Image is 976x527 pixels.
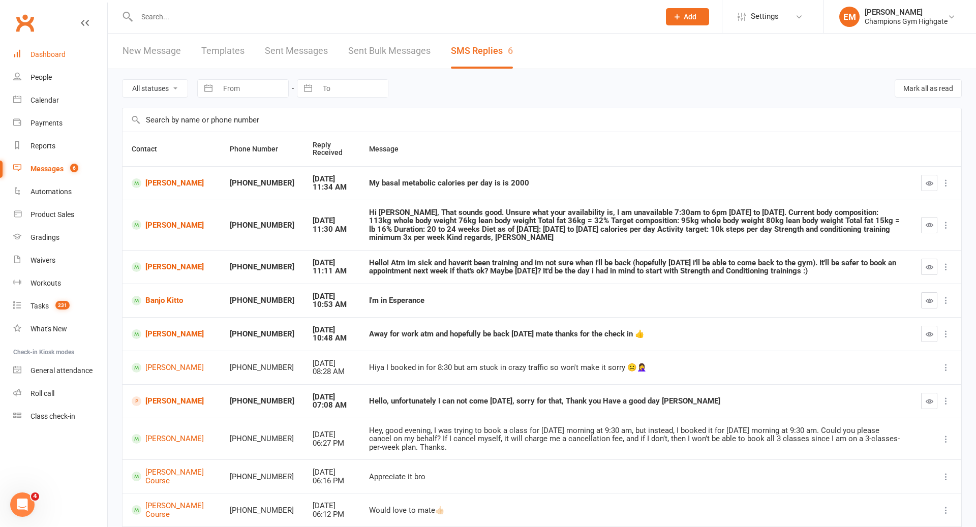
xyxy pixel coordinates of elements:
[313,401,351,410] div: 07:08 AM
[313,468,351,477] div: [DATE]
[13,135,107,158] a: Reports
[13,43,107,66] a: Dashboard
[30,256,55,264] div: Waivers
[132,262,211,272] a: [PERSON_NAME]
[30,233,59,241] div: Gradings
[13,382,107,405] a: Roll call
[230,363,294,372] div: [PHONE_NUMBER]
[666,8,709,25] button: Add
[10,492,35,517] iframe: Intercom live chat
[12,10,38,36] a: Clubworx
[132,502,211,518] a: [PERSON_NAME] Course
[508,45,513,56] div: 6
[218,80,288,97] input: From
[134,10,653,24] input: Search...
[265,34,328,69] a: Sent Messages
[313,477,351,485] div: 06:16 PM
[313,183,351,192] div: 11:34 AM
[132,434,211,444] a: [PERSON_NAME]
[13,318,107,340] a: What's New
[13,180,107,203] a: Automations
[369,296,903,305] div: I'm in Esperance
[313,326,351,334] div: [DATE]
[313,502,351,510] div: [DATE]
[313,225,351,234] div: 11:30 AM
[369,179,903,188] div: My basal metabolic calories per day is is 2000
[30,165,64,173] div: Messages
[313,393,351,401] div: [DATE]
[13,249,107,272] a: Waivers
[369,363,903,372] div: Hiya I booked in for 8:30 but am stuck in crazy traffic so won't make it sorry ☹️🤦‍♀️
[30,142,55,150] div: Reports
[317,80,388,97] input: To
[201,34,245,69] a: Templates
[230,296,294,305] div: [PHONE_NUMBER]
[13,295,107,318] a: Tasks 231
[313,267,351,275] div: 11:11 AM
[30,412,75,420] div: Class check-in
[132,468,211,485] a: [PERSON_NAME] Course
[839,7,860,27] div: EM
[313,216,351,225] div: [DATE]
[230,221,294,230] div: [PHONE_NUMBER]
[313,334,351,343] div: 10:48 AM
[230,397,294,406] div: [PHONE_NUMBER]
[132,396,211,406] a: [PERSON_NAME]
[895,79,962,98] button: Mark all as read
[30,96,59,104] div: Calendar
[313,292,351,301] div: [DATE]
[30,302,49,310] div: Tasks
[313,359,351,368] div: [DATE]
[132,329,211,339] a: [PERSON_NAME]
[348,34,431,69] a: Sent Bulk Messages
[55,301,70,309] span: 231
[13,405,107,428] a: Class kiosk mode
[30,389,54,397] div: Roll call
[123,34,181,69] a: New Message
[369,426,903,452] div: Hey, good evening, I was trying to book a class for [DATE] morning at 9:30 am, but instead, I boo...
[30,210,74,219] div: Product Sales
[13,203,107,226] a: Product Sales
[132,220,211,230] a: [PERSON_NAME]
[30,366,93,375] div: General attendance
[13,112,107,135] a: Payments
[865,8,948,17] div: [PERSON_NAME]
[30,279,61,287] div: Workouts
[31,492,39,501] span: 4
[230,179,294,188] div: [PHONE_NUMBER]
[221,132,303,166] th: Phone Number
[13,158,107,180] a: Messages 6
[451,34,513,69] a: SMS Replies6
[30,119,63,127] div: Payments
[313,300,351,309] div: 10:53 AM
[13,359,107,382] a: General attendance kiosk mode
[313,367,351,376] div: 08:28 AM
[230,473,294,481] div: [PHONE_NUMBER]
[13,66,107,89] a: People
[230,263,294,271] div: [PHONE_NUMBER]
[369,506,903,515] div: Would love to mate👍🏻
[70,164,78,172] span: 6
[865,17,948,26] div: Champions Gym Highgate
[30,188,72,196] div: Automations
[369,208,903,242] div: Hi [PERSON_NAME], That sounds good. Unsure what your availability is, I am unavailable 7:30am to ...
[313,439,351,448] div: 06:27 PM
[30,73,52,81] div: People
[684,13,696,21] span: Add
[230,435,294,443] div: [PHONE_NUMBER]
[303,132,360,166] th: Reply Received
[369,397,903,406] div: Hello, unfortunately I can not come [DATE], sorry for that, Thank you Have a good day [PERSON_NAME]
[369,259,903,275] div: Hello! Atm im sick and haven't been training and im not sure when i'll be back (hopefully [DATE] ...
[230,330,294,338] div: [PHONE_NUMBER]
[313,259,351,267] div: [DATE]
[132,363,211,373] a: [PERSON_NAME]
[313,510,351,519] div: 06:12 PM
[751,5,779,28] span: Settings
[313,175,351,183] div: [DATE]
[13,272,107,295] a: Workouts
[132,296,211,305] a: Banjo Kitto
[132,178,211,188] a: [PERSON_NAME]
[30,325,67,333] div: What's New
[360,132,912,166] th: Message
[313,430,351,439] div: [DATE]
